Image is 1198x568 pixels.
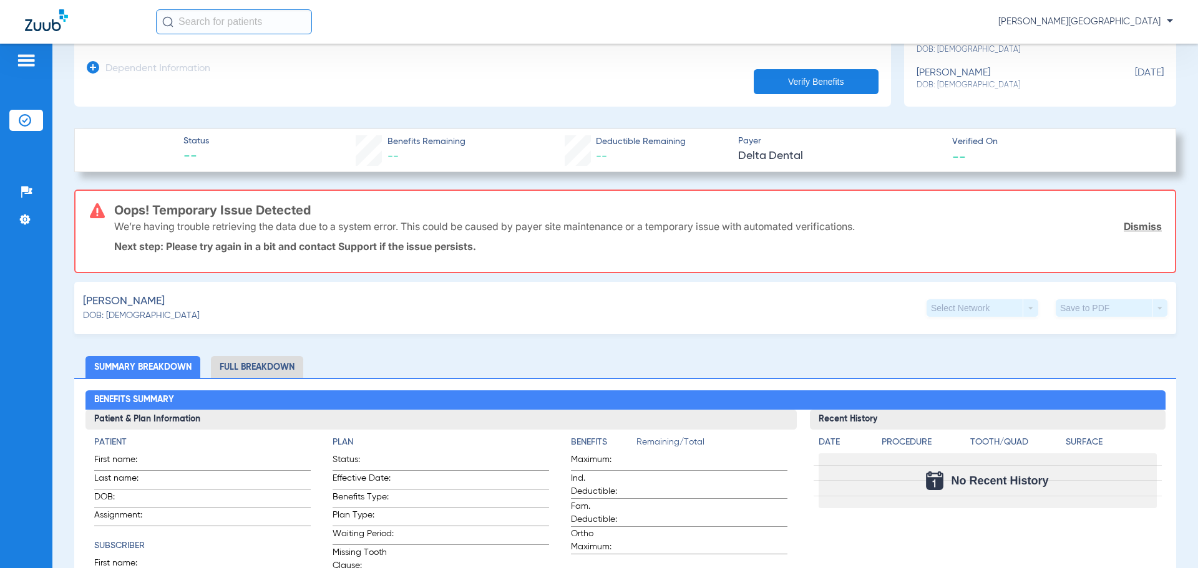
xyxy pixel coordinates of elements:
[917,44,1101,55] span: DOB: [DEMOGRAPHIC_DATA]
[571,472,632,498] span: Ind. Deductible:
[156,9,312,34] input: Search for patients
[571,453,632,470] span: Maximum:
[333,453,394,470] span: Status:
[571,500,632,526] span: Fam. Deductible:
[25,9,68,31] img: Zuub Logo
[738,148,942,164] span: Delta Dental
[333,491,394,508] span: Benefits Type:
[970,436,1061,449] h4: Tooth/Quad
[333,509,394,526] span: Plan Type:
[114,204,1162,216] h3: Oops! Temporary Issue Detected
[882,436,967,449] h4: Procedure
[94,436,311,449] h4: Patient
[387,135,465,148] span: Benefits Remaining
[596,135,686,148] span: Deductible Remaining
[85,390,1166,410] h2: Benefits Summary
[94,472,155,489] span: Last name:
[926,471,943,490] img: Calendar
[917,67,1101,90] div: [PERSON_NAME]
[333,472,394,489] span: Effective Date:
[333,436,549,449] h4: Plan
[94,509,155,526] span: Assignment:
[211,356,303,378] li: Full Breakdown
[162,16,173,27] img: Search Icon
[183,148,209,166] span: --
[1066,436,1157,449] h4: Surface
[94,491,155,508] span: DOB:
[810,410,1166,430] h3: Recent History
[90,203,105,218] img: error-icon
[94,453,155,470] span: First name:
[83,309,200,322] span: DOB: [DEMOGRAPHIC_DATA]
[183,135,209,148] span: Status
[85,356,200,378] li: Summary Breakdown
[819,436,871,449] h4: Date
[882,436,967,453] app-breakdown-title: Procedure
[819,436,871,453] app-breakdown-title: Date
[333,527,394,544] span: Waiting Period:
[94,539,311,552] h4: Subscriber
[917,80,1101,91] span: DOB: [DEMOGRAPHIC_DATA]
[636,436,787,453] span: Remaining/Total
[738,135,942,148] span: Payer
[1124,220,1162,233] a: Dismiss
[596,151,607,162] span: --
[1066,436,1157,453] app-breakdown-title: Surface
[952,150,966,163] span: --
[951,474,1048,487] span: No Recent History
[998,16,1173,28] span: [PERSON_NAME][GEOGRAPHIC_DATA]
[114,220,855,233] p: We’re having trouble retrieving the data due to a system error. This could be caused by payer sit...
[85,410,797,430] h3: Patient & Plan Information
[571,436,636,453] app-breakdown-title: Benefits
[970,436,1061,453] app-breakdown-title: Tooth/Quad
[387,151,399,162] span: --
[571,527,632,554] span: Ortho Maximum:
[754,69,879,94] button: Verify Benefits
[952,135,1156,148] span: Verified On
[571,436,636,449] h4: Benefits
[16,53,36,68] img: hamburger-icon
[1136,508,1198,568] iframe: Chat Widget
[83,294,165,309] span: [PERSON_NAME]
[105,63,210,75] h3: Dependent Information
[114,240,1162,253] p: Next step: Please try again in a bit and contact Support if the issue persists.
[1101,67,1164,90] span: [DATE]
